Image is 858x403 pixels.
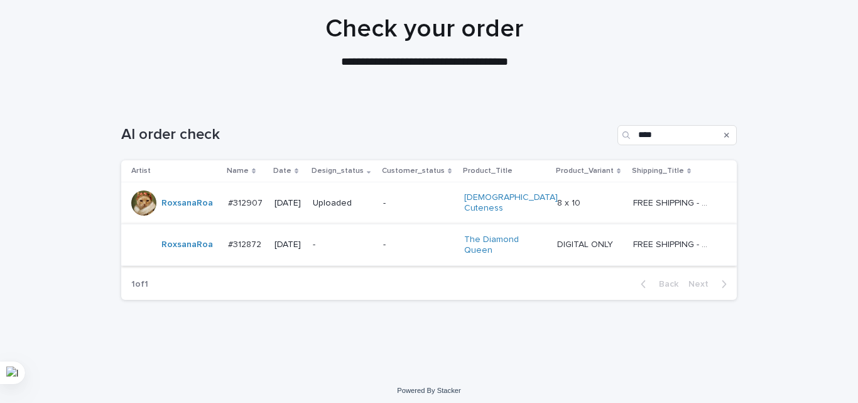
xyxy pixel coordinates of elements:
[161,240,213,250] a: RoxsanaRoa
[633,237,714,250] p: FREE SHIPPING - preview in 1-2 business days, after your approval delivery will take 5-10 b.d.
[117,14,732,44] h1: Check your order
[121,269,158,300] p: 1 of 1
[617,125,737,145] input: Search
[121,224,737,266] tr: RoxsanaRoa #312872#312872 [DATE]--The Diamond Queen DIGITAL ONLYDIGITAL ONLY FREE SHIPPING - prev...
[683,279,737,290] button: Next
[633,196,714,209] p: FREE SHIPPING - preview in 1-2 business days, after your approval delivery will take 5-10 b.d.
[228,196,265,209] p: #312907
[631,279,683,290] button: Back
[651,280,678,289] span: Back
[273,164,291,178] p: Date
[688,280,716,289] span: Next
[557,196,583,209] p: 8 x 10
[313,240,373,250] p: -
[397,387,460,394] a: Powered By Stacker
[161,198,213,209] a: RoxsanaRoa
[121,126,612,144] h1: AI order check
[131,164,151,178] p: Artist
[382,164,445,178] p: Customer_status
[464,235,543,256] a: The Diamond Queen
[227,164,249,178] p: Name
[313,198,373,209] p: Uploaded
[121,182,737,224] tr: RoxsanaRoa #312907#312907 [DATE]Uploaded-[DEMOGRAPHIC_DATA] Cuteness 8 x 108 x 10 FREE SHIPPING -...
[557,237,616,250] p: DIGITAL ONLY
[632,164,684,178] p: Shipping_Title
[274,198,303,209] p: [DATE]
[274,240,303,250] p: [DATE]
[383,198,454,209] p: -
[463,164,513,178] p: Product_Title
[228,237,264,250] p: #312872
[556,164,614,178] p: Product_Variant
[383,240,454,250] p: -
[464,192,558,214] a: [DEMOGRAPHIC_DATA] Cuteness
[312,164,364,178] p: Design_status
